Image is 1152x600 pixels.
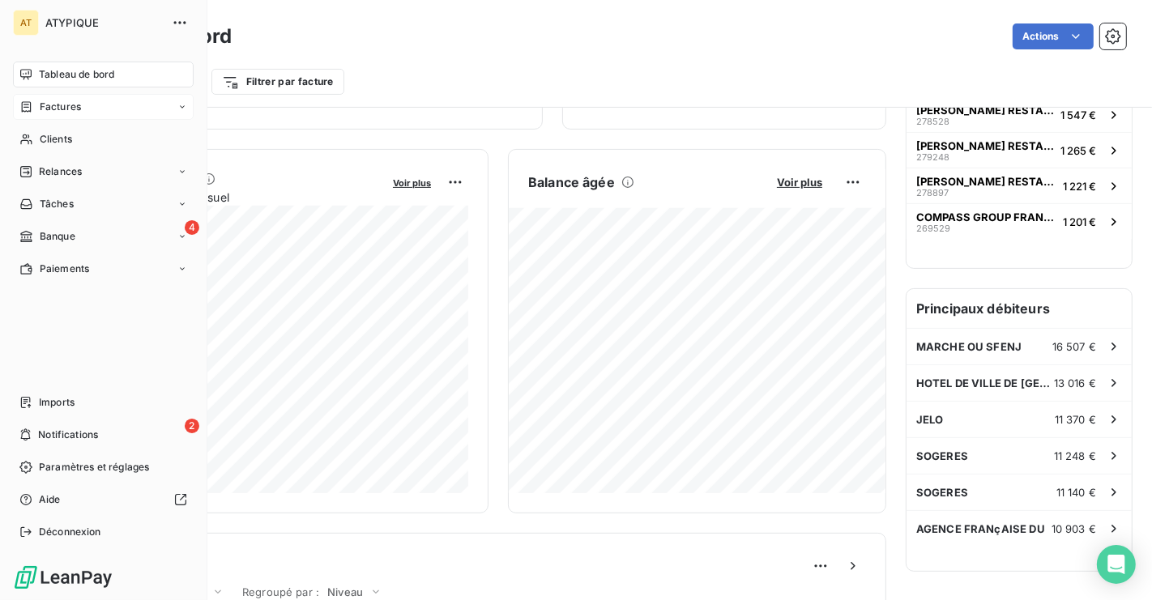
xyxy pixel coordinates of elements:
[907,203,1132,239] button: COMPASS GROUP FRANCE2695291 201 €
[1052,340,1096,353] span: 16 507 €
[916,117,949,126] span: 278528
[1054,377,1096,389] span: 13 016 €
[40,262,89,276] span: Paiements
[39,525,101,539] span: Déconnexion
[13,487,194,513] a: Aide
[13,10,39,36] div: AT
[40,132,72,147] span: Clients
[916,449,968,462] span: SOGERES
[916,175,1056,188] span: [PERSON_NAME] RESTAURATION
[327,585,363,598] span: Niveau
[1056,486,1096,499] span: 11 140 €
[1060,109,1096,121] span: 1 547 €
[916,377,1054,389] span: HOTEL DE VILLE DE [GEOGRAPHIC_DATA]
[907,96,1132,132] button: [PERSON_NAME] RESTAURATION2785281 547 €
[907,168,1132,203] button: [PERSON_NAME] RESTAURATION2788971 221 €
[916,104,1054,117] span: [PERSON_NAME] RESTAURATION
[916,413,944,426] span: JELO
[907,132,1132,168] button: [PERSON_NAME] RESTAURATION2792481 265 €
[393,177,431,189] span: Voir plus
[185,220,199,235] span: 4
[1013,23,1094,49] button: Actions
[39,164,82,179] span: Relances
[772,175,827,189] button: Voir plus
[1060,144,1096,157] span: 1 265 €
[39,460,149,474] span: Paramètres et réglages
[1063,215,1096,228] span: 1 201 €
[916,223,950,233] span: 269529
[907,289,1132,328] h6: Principaux débiteurs
[1054,449,1096,462] span: 11 248 €
[916,188,949,198] span: 278897
[40,229,75,244] span: Banque
[92,189,382,206] span: Chiffre d'affaires mensuel
[388,175,436,189] button: Voir plus
[916,486,968,499] span: SOGERES
[211,69,344,95] button: Filtrer par facture
[45,16,162,29] span: ATYPIQUE
[916,139,1054,152] span: [PERSON_NAME] RESTAURATION
[528,172,615,192] h6: Balance âgée
[1097,545,1136,584] div: Open Intercom Messenger
[1055,413,1096,426] span: 11 370 €
[242,585,319,598] span: Regroupé par :
[916,211,1056,223] span: COMPASS GROUP FRANCE
[777,176,822,189] span: Voir plus
[39,67,114,82] span: Tableau de bord
[916,340,1022,353] span: MARCHE OU SFENJ
[1063,180,1096,193] span: 1 221 €
[38,428,98,442] span: Notifications
[39,492,61,507] span: Aide
[185,419,199,433] span: 2
[1052,522,1096,535] span: 10 903 €
[40,197,74,211] span: Tâches
[39,395,75,410] span: Imports
[916,522,1045,535] span: AGENCE FRANçAISE DU
[40,100,81,114] span: Factures
[916,152,949,162] span: 279248
[13,564,113,590] img: Logo LeanPay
